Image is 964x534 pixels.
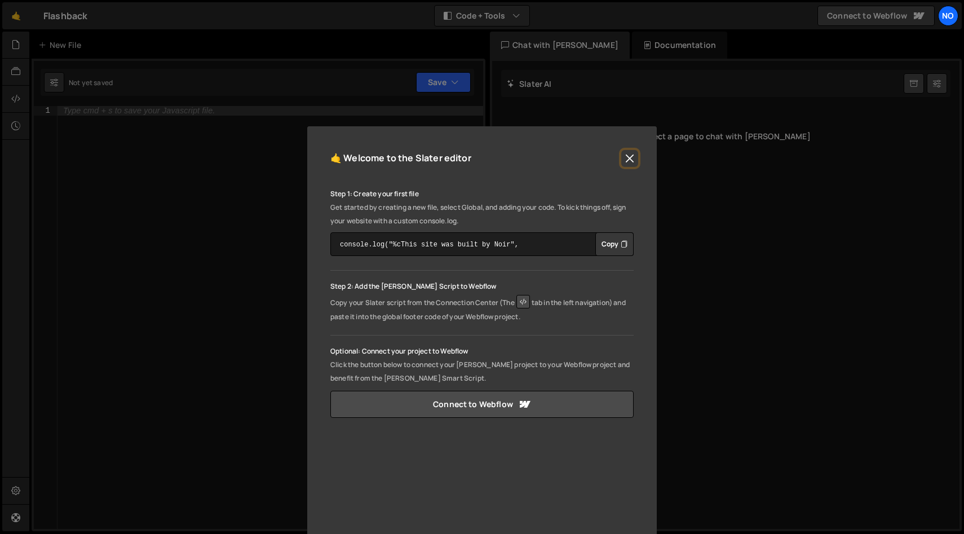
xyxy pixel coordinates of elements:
div: Button group with nested dropdown [595,232,634,256]
textarea: console.log("%cThis site was built by Noir", "background:blue;color:#fff;padding: 8px;"); [330,232,634,256]
p: Step 1: Create your first file [330,187,634,201]
p: Step 2: Add the [PERSON_NAME] Script to Webflow [330,280,634,293]
button: Close [621,150,638,167]
p: Optional: Connect your project to Webflow [330,345,634,358]
p: Get started by creating a new file, select Global, and adding your code. To kick things off, sign... [330,201,634,228]
button: Copy [595,232,634,256]
p: Copy your Slater script from the Connection Center (The tab in the left navigation) and paste it ... [330,293,634,324]
p: Click the button below to connect your [PERSON_NAME] project to your Webflow project and benefit ... [330,358,634,385]
a: No [938,6,958,26]
a: Connect to Webflow [330,391,634,418]
h5: 🤙 Welcome to the Slater editor [330,149,471,167]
